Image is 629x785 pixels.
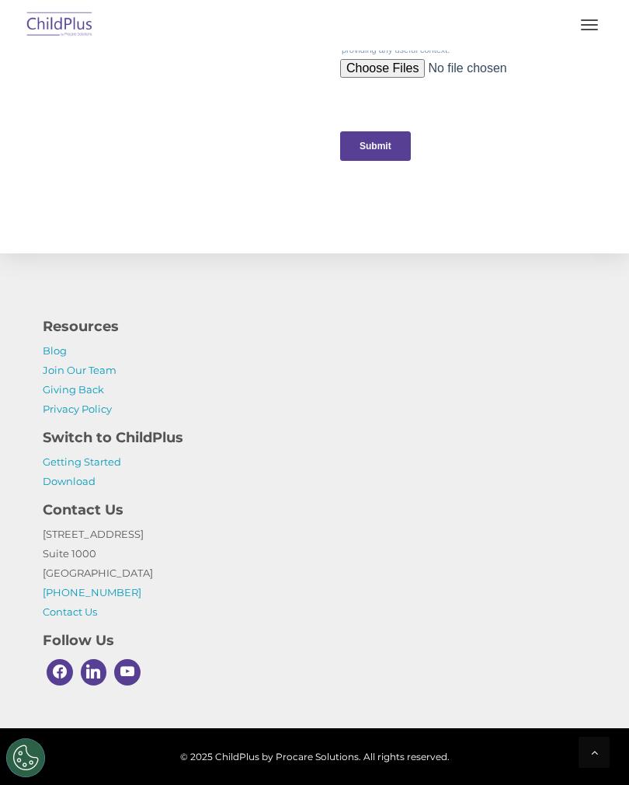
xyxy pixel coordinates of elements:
button: Cookies Settings [6,738,45,777]
h4: Follow Us [43,630,586,651]
a: [PHONE_NUMBER] [43,586,141,598]
a: Linkedin [77,655,111,689]
h4: Resources [43,316,586,337]
iframe: Chat Widget [367,617,629,785]
a: Youtube [110,655,144,689]
img: ChildPlus by Procare Solutions [23,7,96,44]
p: [STREET_ADDRESS] Suite 1000 [GEOGRAPHIC_DATA] [43,525,586,622]
a: Join Our Team [43,364,116,376]
h4: Switch to ChildPlus [43,427,586,448]
a: Giving Back [43,383,104,396]
a: Contact Us [43,605,97,618]
a: Getting Started [43,455,121,468]
a: Blog [43,344,67,357]
span: © 2025 ChildPlus by Procare Solutions. All rights reserved. [16,747,613,766]
a: Download [43,475,96,487]
a: Facebook [43,655,77,689]
a: Privacy Policy [43,403,112,415]
h4: Contact Us [43,499,586,521]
